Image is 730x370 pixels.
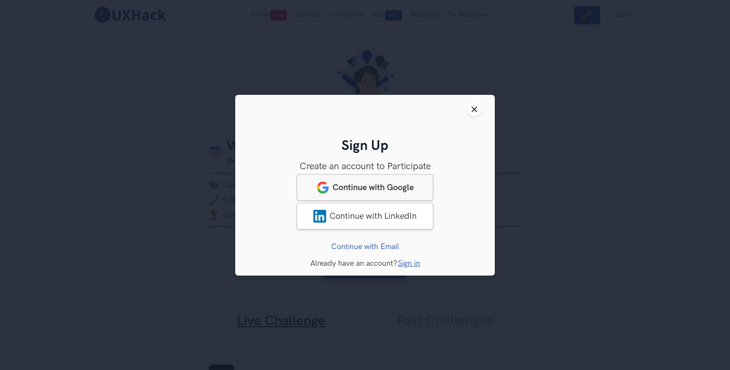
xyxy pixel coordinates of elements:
a: Continue with Email [331,242,399,251]
img: google [316,181,329,194]
a: Sign in [398,258,420,267]
h2: Sign Up [249,138,481,155]
a: LinkedInContinue with LinkedIn [297,203,433,229]
span: Already have an account? [310,258,397,267]
h3: Create an account to Participate [249,161,481,172]
span: Continue with LinkedIn [330,211,417,221]
span: Continue with Google [333,182,414,192]
a: googleContinue with Google [297,174,433,200]
img: LinkedIn [313,209,326,222]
